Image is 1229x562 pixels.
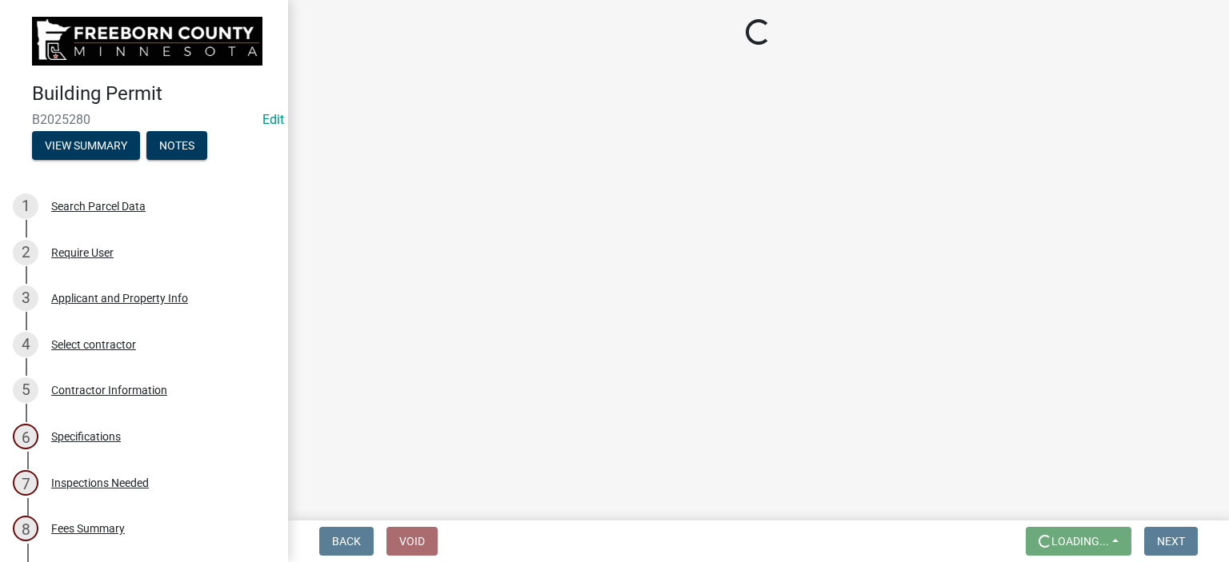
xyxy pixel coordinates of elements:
div: Contractor Information [51,385,167,396]
span: Loading... [1051,535,1109,548]
button: Back [319,527,374,556]
wm-modal-confirm: Notes [146,140,207,153]
div: Search Parcel Data [51,201,146,212]
div: 1 [13,193,38,219]
wm-modal-confirm: Edit Application Number [262,112,284,127]
div: 6 [13,424,38,449]
button: Next [1144,527,1198,556]
div: Specifications [51,431,121,442]
div: 2 [13,240,38,265]
wm-modal-confirm: Summary [32,140,140,153]
div: 3 [13,285,38,311]
button: Notes [146,131,207,160]
div: 8 [13,516,38,541]
span: B2025280 [32,112,256,127]
img: Freeborn County, Minnesota [32,17,262,66]
div: 4 [13,332,38,357]
div: Require User [51,247,114,258]
span: Back [332,535,361,548]
span: Next [1157,535,1185,548]
button: View Summary [32,131,140,160]
div: Applicant and Property Info [51,293,188,304]
div: Inspections Needed [51,477,149,488]
div: 5 [13,377,38,403]
button: Loading... [1026,527,1131,556]
a: Edit [262,112,284,127]
button: Void [386,527,438,556]
div: 7 [13,470,38,496]
h4: Building Permit [32,82,275,106]
div: Fees Summary [51,523,125,534]
div: Select contractor [51,339,136,350]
